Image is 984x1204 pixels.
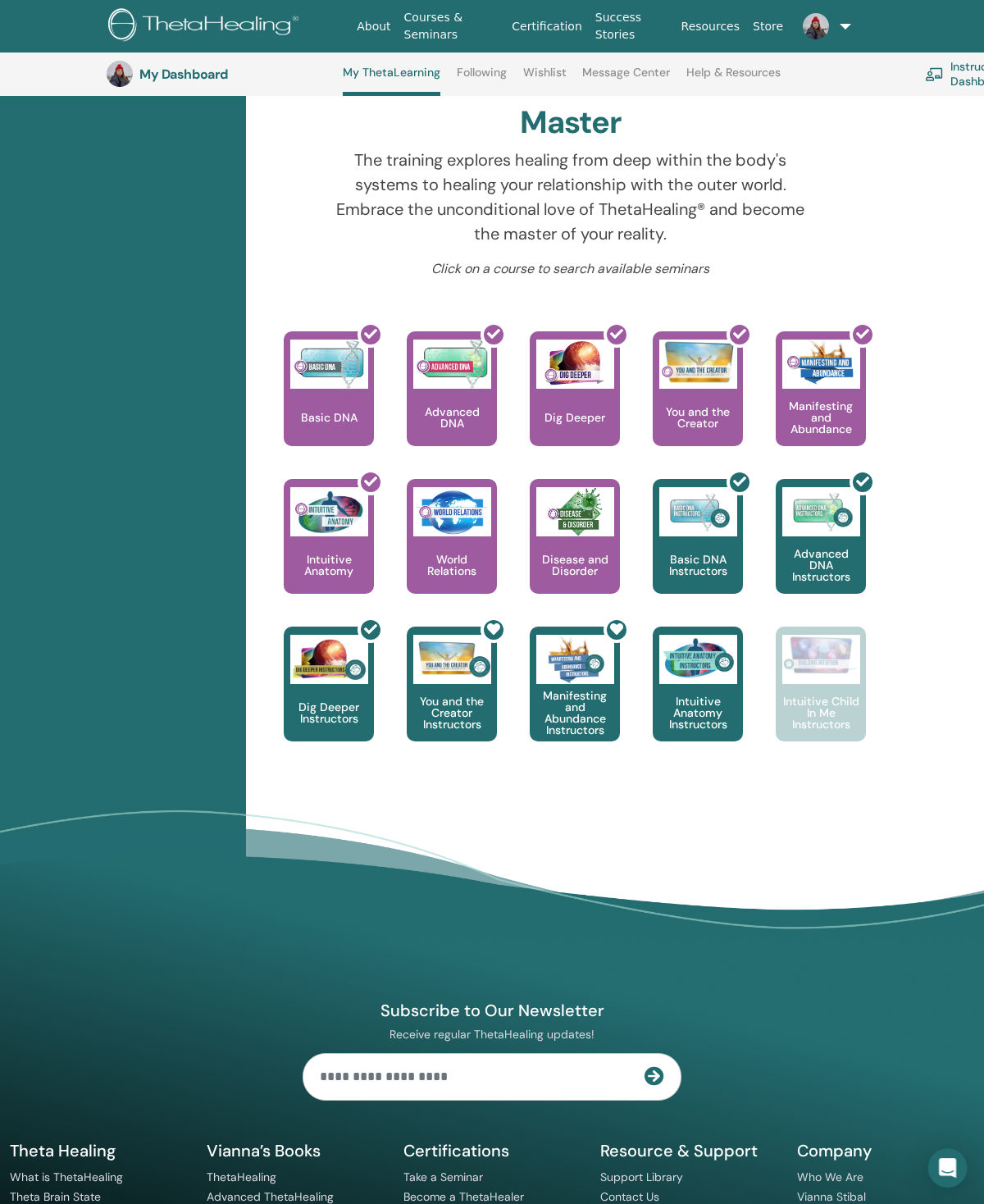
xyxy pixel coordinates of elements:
[413,487,491,536] img: World Relations
[520,104,622,142] h2: Master
[107,61,133,87] img: default.jpg
[284,701,374,724] p: Dig Deeper Instructors
[407,627,497,774] a: You and the Creator Instructors You and the Creator Instructors
[797,1189,866,1204] a: Vianna Stibal
[10,1140,187,1161] h5: Theta Healing
[403,1140,581,1161] h5: Certifications
[803,13,829,39] img: default.jpg
[108,8,304,45] img: logo.png
[653,406,743,429] p: You and the Creator
[290,340,368,389] img: Basic DNA
[782,635,860,675] img: Intuitive Child In Me Instructors
[675,11,747,42] a: Resources
[653,627,743,774] a: Intuitive Anatomy Instructors Intuitive Anatomy Instructors
[407,554,497,577] p: World Relations
[10,1189,101,1204] a: Theta Brain State
[659,487,737,536] img: Basic DNA Instructors
[538,412,612,423] p: Dig Deeper
[653,554,743,577] p: Basic DNA Instructors
[284,554,374,577] p: Intuitive Anatomy
[536,487,614,536] img: Disease and Disorder
[303,1027,681,1042] p: Receive regular ThetaHealing updates!
[290,487,368,536] img: Intuitive Anatomy
[523,66,567,92] a: Wishlist
[653,331,743,479] a: You and the Creator You and the Creator
[600,1170,683,1184] a: Support Library
[776,331,866,479] a: Manifesting and Abundance Manifesting and Abundance
[303,1000,681,1021] h4: Subscribe to Our Newsletter
[413,635,491,684] img: You and the Creator Instructors
[659,635,737,684] img: Intuitive Anatomy Instructors
[600,1140,777,1161] h5: Resource & Support
[505,11,588,42] a: Certification
[350,11,397,42] a: About
[797,1140,974,1161] h5: Company
[776,479,866,627] a: Advanced DNA Instructors Advanced DNA Instructors
[403,1170,483,1184] a: Take a Seminar
[407,479,497,627] a: World Relations World Relations
[343,66,440,96] a: My ThetaLearning
[530,479,620,627] a: Disease and Disorder Disease and Disorder
[925,67,944,81] img: chalkboard-teacher.svg
[582,66,670,92] a: Message Center
[207,1170,276,1184] a: ThetaHealing
[290,635,368,684] img: Dig Deeper Instructors
[686,66,781,92] a: Help & Resources
[284,331,374,479] a: Basic DNA Basic DNA
[407,406,497,429] p: Advanced DNA
[659,340,737,385] img: You and the Creator
[782,487,860,536] img: Advanced DNA Instructors
[530,627,620,774] a: Manifesting and Abundance Instructors Manifesting and Abundance Instructors
[284,627,374,774] a: Dig Deeper Instructors Dig Deeper Instructors
[403,1189,524,1204] a: Become a ThetaHealer
[139,66,303,82] h3: My Dashboard
[536,635,614,684] img: Manifesting and Abundance Instructors
[589,2,675,50] a: Success Stories
[776,627,866,774] a: Intuitive Child In Me Instructors Intuitive Child In Me Instructors
[530,331,620,479] a: Dig Deeper Dig Deeper
[207,1189,334,1204] a: Advanced ThetaHealing
[776,695,866,730] p: Intuitive Child In Me Instructors
[776,548,866,582] p: Advanced DNA Instructors
[398,2,506,50] a: Courses & Seminars
[327,148,815,246] p: The training explores healing from deep within the body's systems to healing your relationship wi...
[653,479,743,627] a: Basic DNA Instructors Basic DNA Instructors
[327,259,815,279] p: Click on a course to search available seminars
[10,1170,123,1184] a: What is ThetaHealing
[530,554,620,577] p: Disease and Disorder
[536,340,614,389] img: Dig Deeper
[782,340,860,389] img: Manifesting and Abundance
[413,340,491,389] img: Advanced DNA
[457,66,507,92] a: Following
[407,331,497,479] a: Advanced DNA Advanced DNA
[530,690,620,736] p: Manifesting and Abundance Instructors
[746,11,790,42] a: Store
[284,479,374,627] a: Intuitive Anatomy Intuitive Anatomy
[207,1140,384,1161] h5: Vianna’s Books
[653,695,743,730] p: Intuitive Anatomy Instructors
[776,400,866,435] p: Manifesting and Abundance
[928,1148,968,1188] div: Open Intercom Messenger
[600,1189,659,1204] a: Contact Us
[407,695,497,730] p: You and the Creator Instructors
[797,1170,863,1184] a: Who We Are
